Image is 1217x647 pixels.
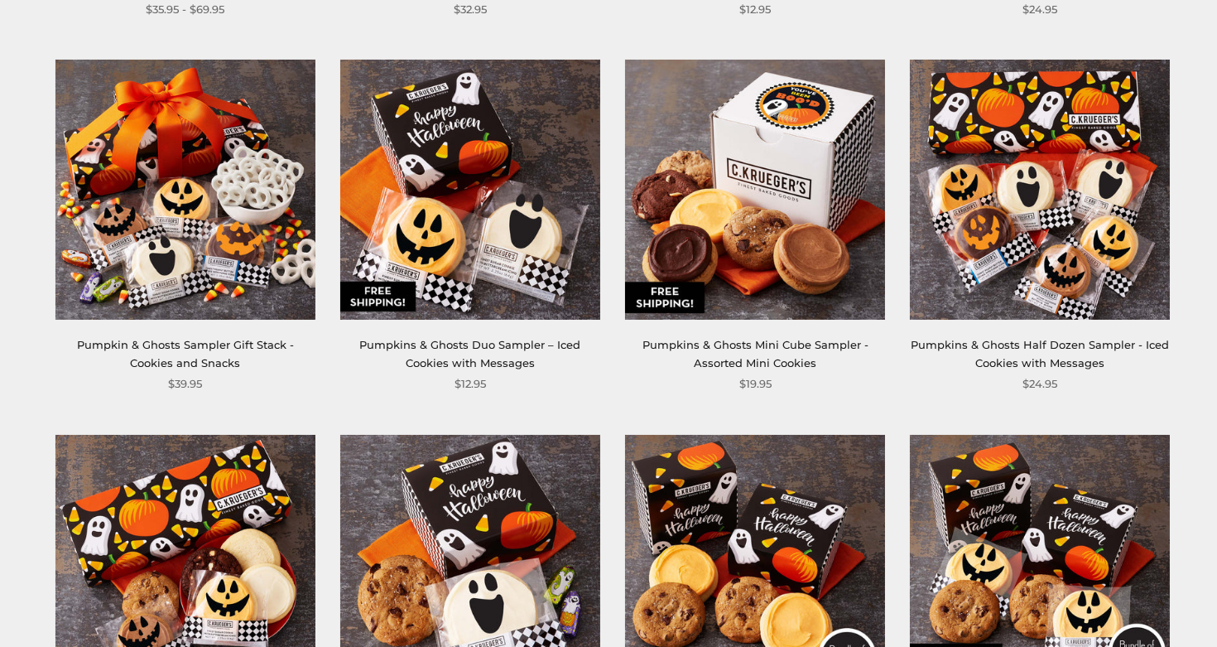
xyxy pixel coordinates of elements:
span: $35.95 - $69.95 [146,1,224,18]
img: Pumpkin & Ghosts Sampler Gift Stack - Cookies and Snacks [55,60,315,320]
span: $32.95 [454,1,487,18]
img: Pumpkins & Ghosts Duo Sampler – Iced Cookies with Messages [340,60,600,320]
span: $12.95 [455,375,486,393]
span: $24.95 [1022,1,1057,18]
span: $12.95 [739,1,771,18]
a: Pumpkins & Ghosts Mini Cube Sampler - Assorted Mini Cookies [642,338,868,369]
iframe: Sign Up via Text for Offers [13,584,171,634]
span: $39.95 [168,375,202,393]
img: Pumpkins & Ghosts Mini Cube Sampler - Assorted Mini Cookies [625,60,885,320]
img: Pumpkins & Ghosts Half Dozen Sampler - Iced Cookies with Messages [910,60,1170,320]
a: Pumpkin & Ghosts Sampler Gift Stack - Cookies and Snacks [77,338,294,369]
a: Pumpkins & Ghosts Half Dozen Sampler - Iced Cookies with Messages [911,338,1169,369]
a: Pumpkins & Ghosts Duo Sampler – Iced Cookies with Messages [359,338,580,369]
span: $24.95 [1022,375,1057,393]
span: $19.95 [739,375,772,393]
